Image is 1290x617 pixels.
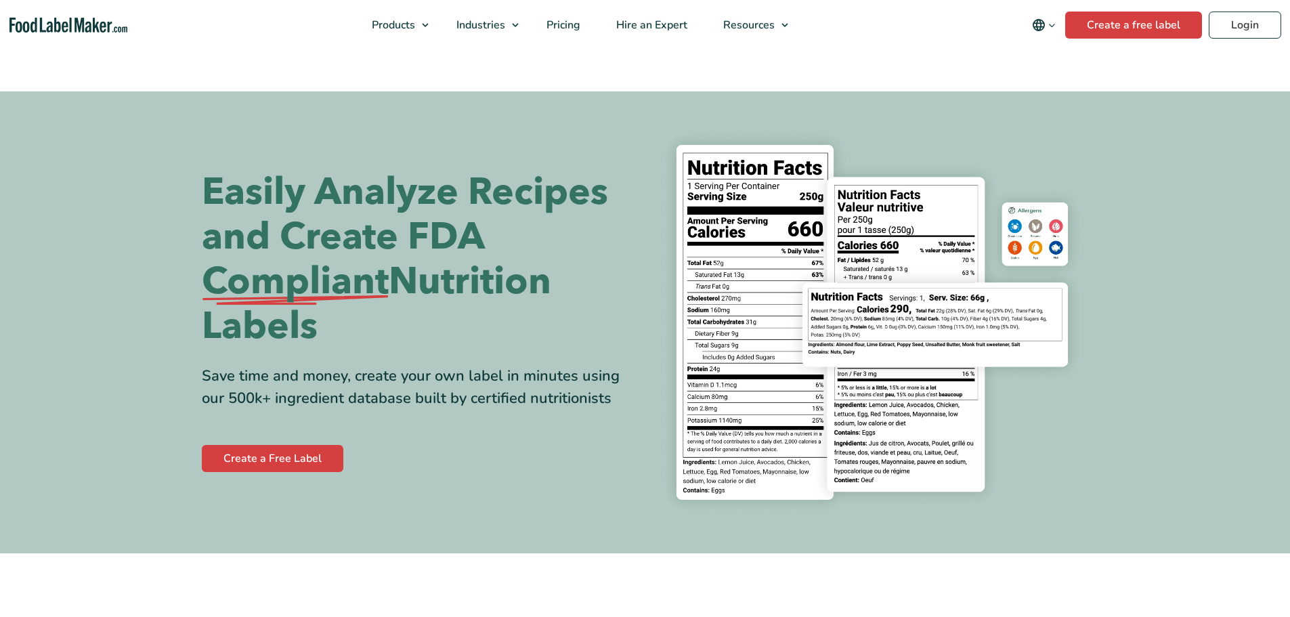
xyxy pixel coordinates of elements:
button: Change language [1023,12,1065,39]
span: Resources [719,18,776,33]
span: Compliant [202,259,389,304]
a: Create a free label [1065,12,1202,39]
span: Products [368,18,416,33]
h1: Easily Analyze Recipes and Create FDA Nutrition Labels [202,170,635,349]
span: Industries [452,18,507,33]
span: Pricing [542,18,582,33]
div: Save time and money, create your own label in minutes using our 500k+ ingredient database built b... [202,365,635,410]
a: Create a Free Label [202,445,343,472]
span: Hire an Expert [612,18,689,33]
a: Login [1209,12,1281,39]
a: Food Label Maker homepage [9,18,127,33]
